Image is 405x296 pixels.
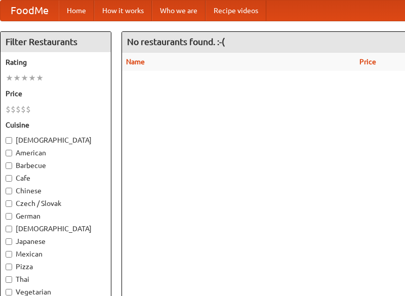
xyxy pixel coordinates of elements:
h4: Filter Restaurants [1,32,111,52]
input: Japanese [6,238,12,245]
label: Thai [6,274,106,284]
a: FoodMe [1,1,59,21]
li: $ [11,104,16,115]
label: American [6,148,106,158]
li: ★ [6,72,13,83]
input: Czech / Slovak [6,200,12,207]
label: [DEMOGRAPHIC_DATA] [6,224,106,234]
h5: Rating [6,57,106,67]
li: $ [16,104,21,115]
h5: Price [6,89,106,99]
li: ★ [36,72,44,83]
label: Barbecue [6,160,106,171]
label: German [6,211,106,221]
li: ★ [13,72,21,83]
label: [DEMOGRAPHIC_DATA] [6,135,106,145]
input: Pizza [6,264,12,270]
li: $ [26,104,31,115]
a: How it works [94,1,152,21]
input: Chinese [6,188,12,194]
h5: Cuisine [6,120,106,130]
input: German [6,213,12,220]
a: Home [59,1,94,21]
label: Japanese [6,236,106,246]
a: Price [359,58,376,66]
input: Vegetarian [6,289,12,295]
a: Who we are [152,1,206,21]
label: Czech / Slovak [6,198,106,208]
input: Barbecue [6,162,12,169]
input: [DEMOGRAPHIC_DATA] [6,137,12,144]
label: Pizza [6,262,106,272]
input: American [6,150,12,156]
input: Thai [6,276,12,283]
label: Chinese [6,186,106,196]
input: Cafe [6,175,12,182]
label: Cafe [6,173,106,183]
li: ★ [21,72,28,83]
a: Name [126,58,145,66]
li: $ [6,104,11,115]
li: ★ [28,72,36,83]
a: Recipe videos [206,1,266,21]
input: Mexican [6,251,12,258]
input: [DEMOGRAPHIC_DATA] [6,226,12,232]
ng-pluralize: No restaurants found. :-( [127,37,225,47]
li: $ [21,104,26,115]
label: Mexican [6,249,106,259]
